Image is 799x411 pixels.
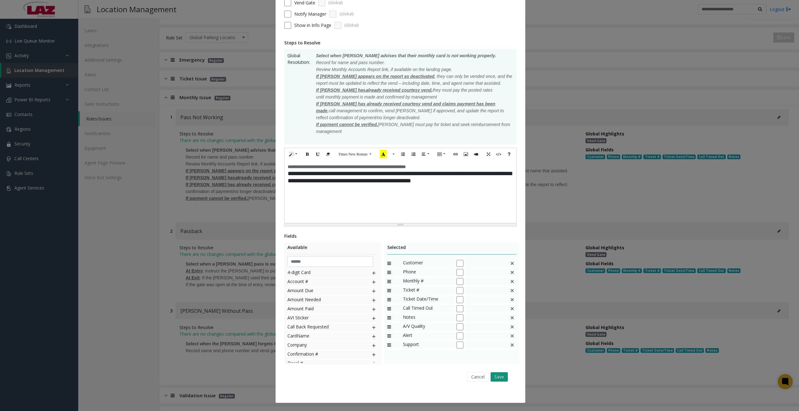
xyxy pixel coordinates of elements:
[323,150,333,159] button: Remove Font Style (CTRL+\)
[284,39,517,46] div: Steps to Resolve
[287,278,358,286] span: Account #
[316,67,452,72] font: Review Monthly Accounts Report link, if available on the landing page.
[371,332,376,341] img: plusIcon.svg
[403,305,450,313] span: Call Timed Out
[287,269,358,277] span: 4-digit Card
[510,287,515,295] img: false
[316,74,512,86] span: , they can only be vended once, and the report must be updated to reflect the vend – including da...
[287,296,358,304] span: Amount Needed
[316,101,496,113] span: If [PERSON_NAME] has already received courtesy vend and claims payment has been made
[286,150,301,159] button: Style
[287,332,358,341] span: CardName
[287,314,358,322] span: AVI Sticker
[403,314,450,322] span: Notes
[287,244,378,255] div: Available
[510,341,515,349] img: This is a default field and cannot be deleted.
[387,244,517,255] div: Selected
[510,277,515,286] img: false
[434,150,449,159] button: Table
[287,323,358,332] span: Call Back Requested
[327,108,329,113] span: ,
[461,150,471,159] button: Picture
[316,88,366,93] span: If [PERSON_NAME] has
[510,268,515,277] img: false
[287,287,358,295] span: Amount Due
[483,150,494,159] button: Full Screen
[471,150,482,159] button: Video
[371,269,376,277] img: plusIcon.svg
[287,360,358,368] span: Decal #
[316,60,385,65] font: Record for name and pass number.
[284,233,517,239] div: Fields
[285,223,516,226] div: Resize
[467,372,489,382] button: Cancel
[403,296,450,304] span: Ticket Date/Time
[398,150,408,159] button: Unordered list (CTRL+SHIFT+NUM7)
[371,351,376,359] img: plusIcon.svg
[302,150,313,159] button: Bold (CTRL+B)
[403,323,450,331] span: A/V Quality
[365,87,431,93] span: alread
[287,52,310,141] span: Global Resolution:
[294,22,331,28] span: Show in Info Page
[493,150,504,159] button: Code View
[510,323,515,331] img: This is a default field and cannot be deleted.
[510,332,515,340] img: This is a default field and cannot be deleted.
[344,23,358,28] span: (Global)
[371,360,376,368] img: plusIcon.svg
[316,108,504,120] span: call management to confirm, vend [PERSON_NAME] if approved, and update the report to reflect conf...
[510,305,515,313] img: false
[390,150,396,159] button: More Color
[316,122,377,127] span: If payment cannot be verified
[316,88,493,99] span: they must pay the posted rates until monthly payment is made and confirmed by management
[316,53,496,58] font: Select when [PERSON_NAME] advises that their monthly card is not working properly.
[510,296,515,304] img: false
[408,150,419,159] button: Ordered list (CTRL+SHIFT+NUM8)
[371,287,376,295] img: plusIcon.svg
[287,342,358,350] span: Company
[312,150,323,159] button: Underline (CTRL+U)
[316,122,510,134] span: [PERSON_NAME] must pay for ticket and seek reimbursement from management
[491,372,508,382] button: Save
[371,342,376,350] img: plusIcon.svg
[371,314,376,322] img: plusIcon.svg
[431,88,433,93] span: ,
[403,332,450,340] span: Alert
[371,296,376,304] img: plusIcon.svg
[403,287,450,295] span: Ticket #
[403,277,450,286] span: Monthly #
[335,150,375,159] button: Font Family
[403,268,450,277] span: Phone
[371,278,376,286] img: plusIcon.svg
[450,150,461,159] button: Link (CTRL+K)
[316,74,435,79] span: If [PERSON_NAME] appears on the report as deactivated
[418,150,433,159] button: Paragraph
[379,88,431,93] span: y received courtesy vend
[371,305,376,313] img: plusIcon.svg
[510,314,515,322] img: This is a default field and cannot be deleted.
[403,259,450,267] span: Customer
[504,150,514,159] button: Help
[377,122,378,127] span: ,
[376,150,390,159] button: Recent Color
[287,305,358,313] span: Amount Paid
[338,152,368,156] span: Times New Roman
[287,351,358,359] span: Confirmation #
[403,341,450,349] span: Support
[510,259,515,267] img: false
[371,323,376,332] img: plusIcon.svg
